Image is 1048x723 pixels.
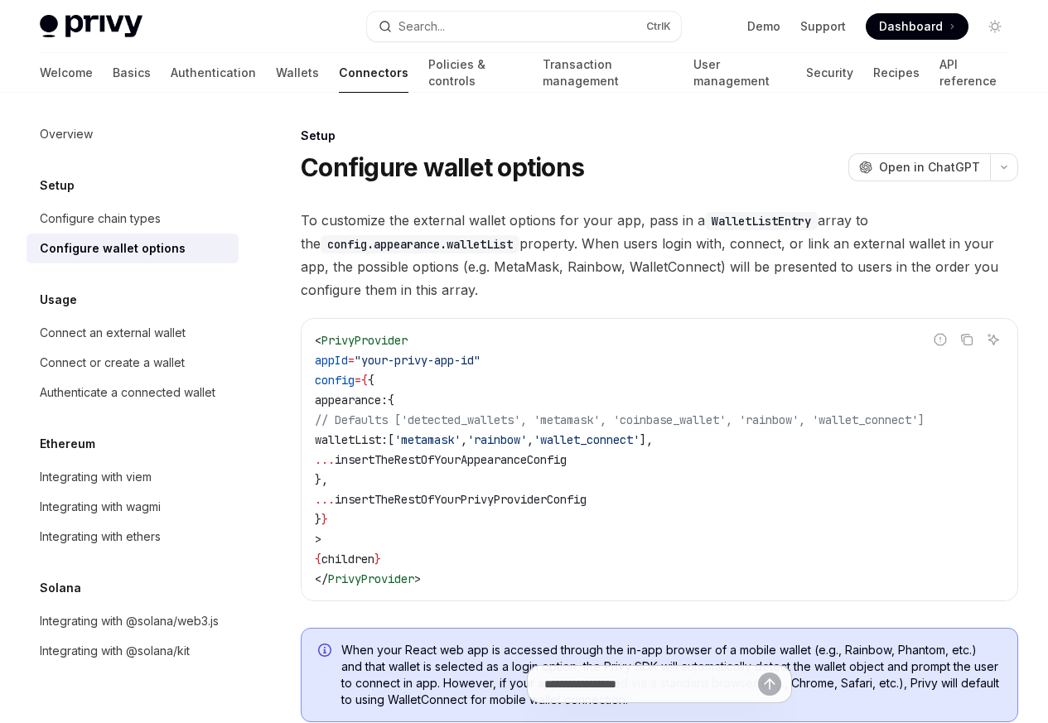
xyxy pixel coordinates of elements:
span: { [361,373,368,388]
h5: Setup [40,176,75,195]
a: Integrating with @solana/web3.js [27,606,239,636]
span: = [355,373,361,388]
span: 'rainbow' [467,432,527,447]
a: API reference [939,53,1008,93]
span: insertTheRestOfYourAppearanceConfig [335,452,567,467]
h5: Ethereum [40,434,95,454]
span: < [315,333,321,348]
span: appearance: [315,393,388,407]
span: appId [315,353,348,368]
a: Basics [113,53,151,93]
span: Ctrl K [646,20,671,33]
span: , [527,432,534,447]
span: // Defaults ['detected_wallets', 'metamask', 'coinbase_wallet', 'rainbow', 'wallet_connect'] [315,412,925,427]
div: Connect or create a wallet [40,353,185,373]
a: Integrating with wagmi [27,492,239,522]
button: Report incorrect code [930,329,951,350]
a: Overview [27,119,239,149]
span: config [315,373,355,388]
a: Connect or create a wallet [27,348,239,378]
a: User management [693,53,786,93]
span: Dashboard [879,18,943,35]
button: Open search [367,12,681,41]
img: light logo [40,15,142,38]
span: To customize the external wallet options for your app, pass in a array to the property. When user... [301,209,1018,301]
span: } [315,512,321,527]
a: Recipes [873,53,920,93]
span: PrivyProvider [328,571,414,586]
code: config.appearance.walletList [321,235,519,253]
input: Ask a question... [544,666,758,702]
span: PrivyProvider [321,333,408,348]
a: Configure chain types [27,204,239,234]
button: Copy the contents from the code block [956,329,978,350]
a: Policies & controls [428,53,523,93]
span: > [315,532,321,547]
a: Wallets [276,53,319,93]
a: Security [806,53,853,93]
span: { [315,552,321,566]
div: Integrating with viem [40,467,152,487]
code: WalletListEntry [705,212,818,230]
span: children [321,552,374,566]
span: "your-privy-app-id" [355,353,481,368]
h5: Usage [40,290,77,310]
span: = [348,353,355,368]
span: When your React web app is accessed through the in-app browser of a mobile wallet (e.g., Rainbow,... [341,642,1001,708]
span: ... [315,492,335,507]
span: [ [388,432,394,447]
a: Connect an external wallet [27,318,239,348]
button: Open in ChatGPT [848,153,990,181]
a: Transaction management [543,53,674,93]
div: Configure wallet options [40,239,186,258]
a: Integrating with viem [27,462,239,492]
span: }, [315,472,328,487]
span: } [321,512,328,527]
span: { [388,393,394,407]
span: </ [315,571,328,586]
div: Setup [301,128,1018,144]
span: walletList: [315,432,388,447]
h1: Configure wallet options [301,152,584,182]
span: ], [640,432,653,447]
a: Authenticate a connected wallet [27,378,239,407]
button: Send message [758,672,781,696]
div: Search... [398,17,445,36]
a: Dashboard [866,13,968,40]
span: > [414,571,421,586]
svg: Info [318,643,335,660]
span: 'wallet_connect' [534,432,640,447]
div: Configure chain types [40,209,161,229]
span: insertTheRestOfYourPrivyProviderConfig [335,492,587,507]
div: Integrating with @solana/web3.js [40,611,219,631]
span: 'metamask' [394,432,461,447]
div: Integrating with wagmi [40,497,161,517]
a: Configure wallet options [27,234,239,263]
span: , [461,432,467,447]
a: Support [800,18,846,35]
a: Integrating with @solana/kit [27,636,239,666]
div: Integrating with ethers [40,527,161,547]
span: { [368,373,374,388]
a: Welcome [40,53,93,93]
span: ... [315,452,335,467]
div: Overview [40,124,93,144]
button: Ask AI [983,329,1004,350]
a: Authentication [171,53,256,93]
span: } [374,552,381,566]
div: Integrating with @solana/kit [40,641,190,661]
a: Demo [747,18,780,35]
a: Connectors [339,53,408,93]
div: Connect an external wallet [40,323,186,343]
div: Authenticate a connected wallet [40,383,215,402]
h5: Solana [40,578,81,598]
a: Integrating with ethers [27,522,239,552]
button: Toggle dark mode [982,13,1008,40]
span: Open in ChatGPT [879,159,980,176]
